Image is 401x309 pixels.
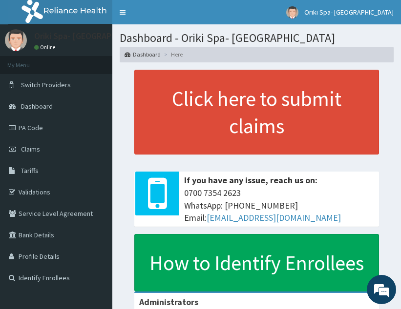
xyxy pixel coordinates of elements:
a: Click here to submit claims [134,70,379,154]
b: If you have any issue, reach us on: [184,174,317,186]
img: User Image [286,6,298,19]
img: User Image [5,29,27,51]
h1: Dashboard - Oriki Spa- [GEOGRAPHIC_DATA] [120,32,394,44]
a: [EMAIL_ADDRESS][DOMAIN_NAME] [207,212,341,223]
p: Oriki Spa- [GEOGRAPHIC_DATA] [34,32,153,40]
span: Claims [21,145,40,154]
li: Here [162,50,183,58]
span: Switch Providers [21,80,71,89]
a: How to Identify Enrollees [134,234,379,291]
span: Dashboard [21,102,53,111]
span: 0700 7354 2623 WhatsApp: [PHONE_NUMBER] Email: [184,187,374,224]
span: Oriki Spa- [GEOGRAPHIC_DATA] [304,8,394,17]
b: Administrators [139,296,198,308]
span: Tariffs [21,166,39,175]
a: Dashboard [125,50,161,58]
a: Online [34,44,58,51]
